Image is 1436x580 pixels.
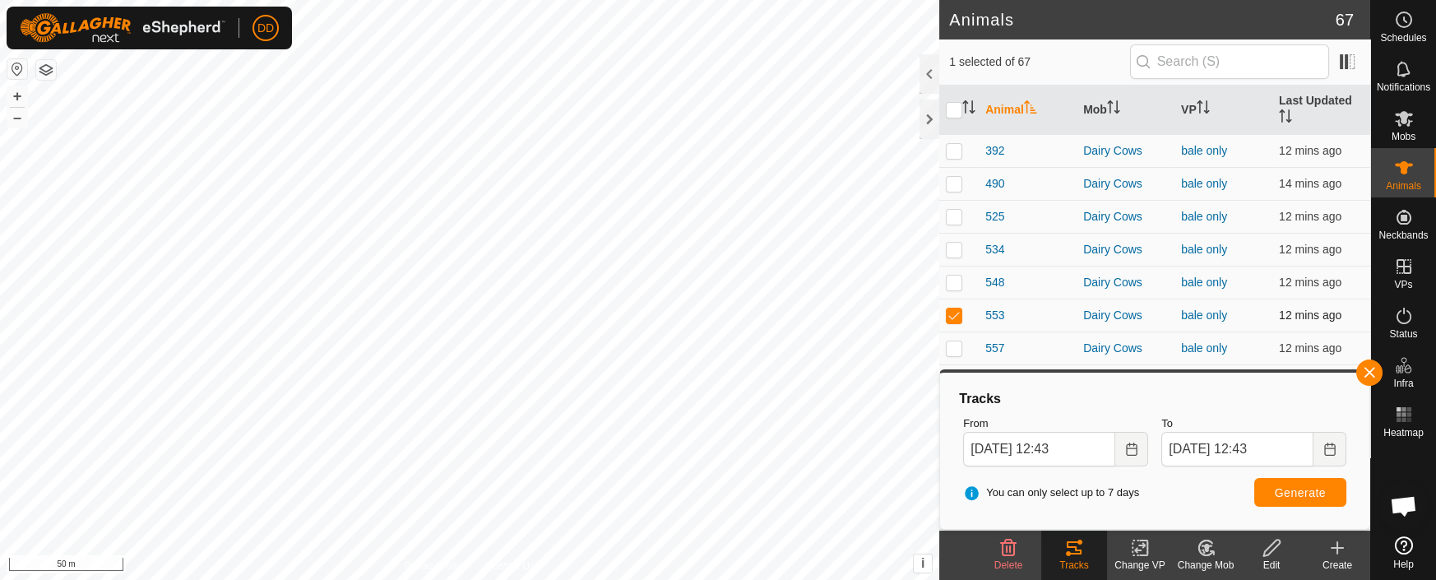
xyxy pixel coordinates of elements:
a: bale only [1181,309,1227,322]
span: Help [1393,559,1414,569]
button: i [914,554,932,573]
img: Gallagher Logo [20,13,225,43]
div: Dairy Cows [1083,307,1168,324]
span: 490 [985,175,1004,193]
div: Open chat [1379,481,1429,531]
span: Infra [1393,378,1413,388]
span: 392 [985,142,1004,160]
span: 534 [985,241,1004,258]
span: Neckbands [1378,230,1428,240]
span: i [921,556,924,570]
div: Dairy Cows [1083,340,1168,357]
a: Privacy Policy [405,559,466,573]
span: DD [257,20,274,37]
span: 12 Sept 2025, 12:31 pm [1279,243,1341,256]
th: VP [1174,86,1272,135]
span: 525 [985,208,1004,225]
span: 12 Sept 2025, 12:31 pm [1279,309,1341,322]
div: Dairy Cows [1083,208,1168,225]
button: Reset Map [7,59,27,79]
p-sorticon: Activate to sort [1279,112,1292,125]
div: Dairy Cows [1083,274,1168,291]
span: Mobs [1392,132,1415,142]
span: 67 [1336,7,1354,32]
div: Create [1304,558,1370,573]
span: You can only select up to 7 days [963,485,1139,501]
span: VPs [1394,280,1412,290]
div: Tracks [957,389,1353,409]
span: 12 Sept 2025, 12:31 pm [1279,276,1341,289]
h2: Animals [949,10,1336,30]
th: Mob [1077,86,1174,135]
span: Schedules [1380,33,1426,43]
span: 12 Sept 2025, 12:31 pm [1279,210,1341,223]
span: 12 Sept 2025, 12:32 pm [1279,144,1341,157]
span: 12 Sept 2025, 12:31 pm [1279,341,1341,355]
th: Animal [979,86,1077,135]
div: Change Mob [1173,558,1239,573]
span: 548 [985,274,1004,291]
a: Help [1371,530,1436,576]
span: 1 selected of 67 [949,53,1129,71]
p-sorticon: Activate to sort [962,103,975,116]
span: Delete [994,559,1023,571]
button: Choose Date [1115,432,1148,466]
p-sorticon: Activate to sort [1197,103,1210,116]
label: To [1161,415,1346,432]
p-sorticon: Activate to sort [1107,103,1120,116]
a: bale only [1181,243,1227,256]
a: bale only [1181,276,1227,289]
div: Change VP [1107,558,1173,573]
input: Search (S) [1130,44,1329,79]
span: Heatmap [1383,428,1424,438]
span: Animals [1386,181,1421,191]
a: bale only [1181,210,1227,223]
div: Tracks [1041,558,1107,573]
button: Generate [1254,478,1346,507]
span: Status [1389,329,1417,339]
button: Choose Date [1313,432,1346,466]
button: + [7,86,27,106]
button: Map Layers [36,60,56,80]
a: bale only [1181,341,1227,355]
a: Contact Us [486,559,535,573]
button: – [7,108,27,128]
span: 12 Sept 2025, 12:30 pm [1279,177,1341,190]
a: bale only [1181,144,1227,157]
span: Notifications [1377,82,1430,92]
a: bale only [1181,177,1227,190]
p-sorticon: Activate to sort [1024,103,1037,116]
span: 553 [985,307,1004,324]
div: Edit [1239,558,1304,573]
th: Last Updated [1272,86,1370,135]
span: 557 [985,340,1004,357]
span: Generate [1275,486,1326,499]
div: Dairy Cows [1083,175,1168,193]
label: From [963,415,1148,432]
div: Dairy Cows [1083,241,1168,258]
div: Dairy Cows [1083,142,1168,160]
